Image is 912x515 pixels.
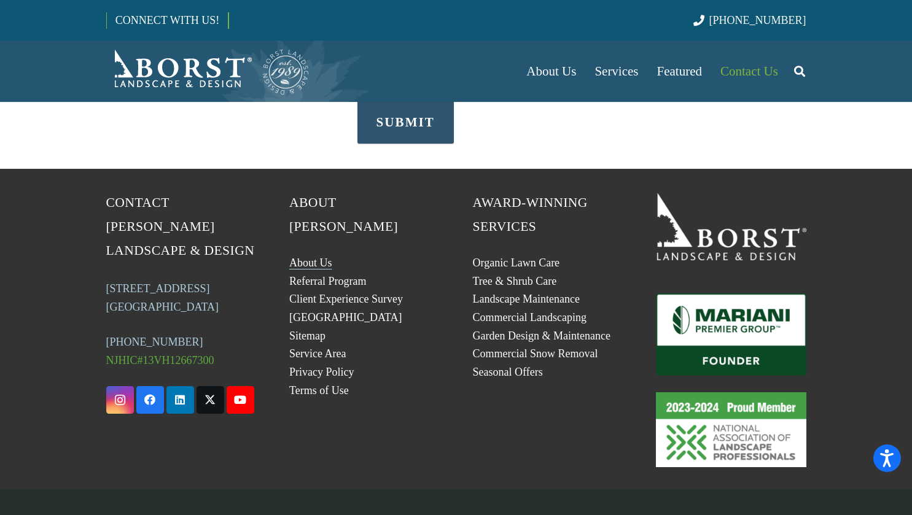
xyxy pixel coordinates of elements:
[289,384,349,397] a: Terms of Use
[656,191,806,260] a: 19BorstLandscape_Logo_W
[709,14,806,26] span: [PHONE_NUMBER]
[656,293,806,376] a: Mariani_Badge_Full_Founder
[107,6,228,35] a: CONNECT WITH US!
[517,41,585,102] a: About Us
[289,275,366,287] a: Referral Program
[136,386,164,414] a: Facebook
[106,336,203,348] a: [PHONE_NUMBER]
[526,64,576,79] span: About Us
[594,64,638,79] span: Services
[473,366,543,378] a: Seasonal Offers
[657,64,702,79] span: Featured
[289,330,325,342] a: Sitemap
[720,64,778,79] span: Contact Us
[473,275,557,287] a: Tree & Shrub Care
[473,330,610,342] a: Garden Design & Maintenance
[106,282,219,313] a: [STREET_ADDRESS][GEOGRAPHIC_DATA]
[656,392,806,467] a: 23-24_Proud_Member_logo
[473,195,588,234] span: Award-Winning Services
[473,257,560,269] a: Organic Lawn Care
[787,56,812,87] a: Search
[289,366,354,378] a: Privacy Policy
[648,41,711,102] a: Featured
[473,347,598,360] a: Commercial Snow Removal
[106,354,214,366] span: NJHIC#13VH12667300
[357,101,454,144] button: SUBMIT
[106,386,134,414] a: Instagram
[289,311,402,323] a: [GEOGRAPHIC_DATA]
[227,386,254,414] a: YouTube
[197,386,224,414] a: X
[711,41,787,102] a: Contact Us
[289,195,398,234] span: About [PERSON_NAME]
[106,47,310,96] a: Borst-Logo
[106,195,255,258] span: Contact [PERSON_NAME] Landscape & Design
[693,14,806,26] a: [PHONE_NUMBER]
[473,293,580,305] a: Landscape Maintenance
[585,41,647,102] a: Services
[166,386,194,414] a: LinkedIn
[473,311,587,323] a: Commercial Landscaping
[289,347,346,360] a: Service Area
[289,293,403,305] a: Client Experience Survey
[289,257,332,269] a: About Us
